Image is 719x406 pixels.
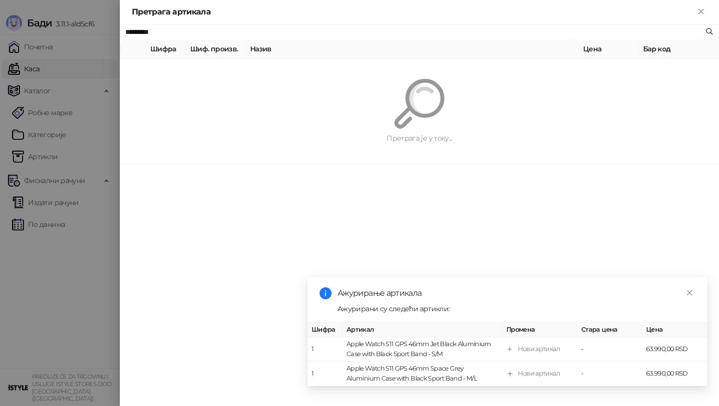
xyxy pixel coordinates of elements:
[642,338,707,362] td: 63.990,00 RSD
[642,362,707,387] td: 63.990,00 RSD
[642,323,707,337] th: Цена
[320,287,332,299] span: info-circle
[577,362,642,387] td: -
[338,287,695,299] div: Ажурирање артикала
[338,303,695,314] div: Ажурирани су следећи артикли:
[186,39,246,59] th: Шиф. произв.
[308,338,343,362] td: 1
[144,133,695,144] div: Претрага је у току...
[343,362,502,387] td: Apple Watch S11 GPS 46mm Space Grey Aluminium Case with Black Sport Band - M/L
[246,39,579,59] th: Назив
[343,323,502,337] th: Артикал
[308,362,343,387] td: 1
[518,345,560,355] div: Нови артикал
[132,6,695,18] div: Претрага артикала
[146,39,186,59] th: Шифра
[579,39,639,59] th: Цена
[343,338,502,362] td: Apple Watch S11 GPS 46mm Jet Black Aluminium Case with Black Sport Band - S/M
[695,6,707,18] button: Close
[639,39,719,59] th: Бар код
[518,369,560,379] div: Нови артикал
[686,289,693,296] span: close
[577,323,642,337] th: Стара цена
[577,338,642,362] td: -
[684,287,695,298] a: Close
[308,323,343,337] th: Шифра
[502,323,577,337] th: Промена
